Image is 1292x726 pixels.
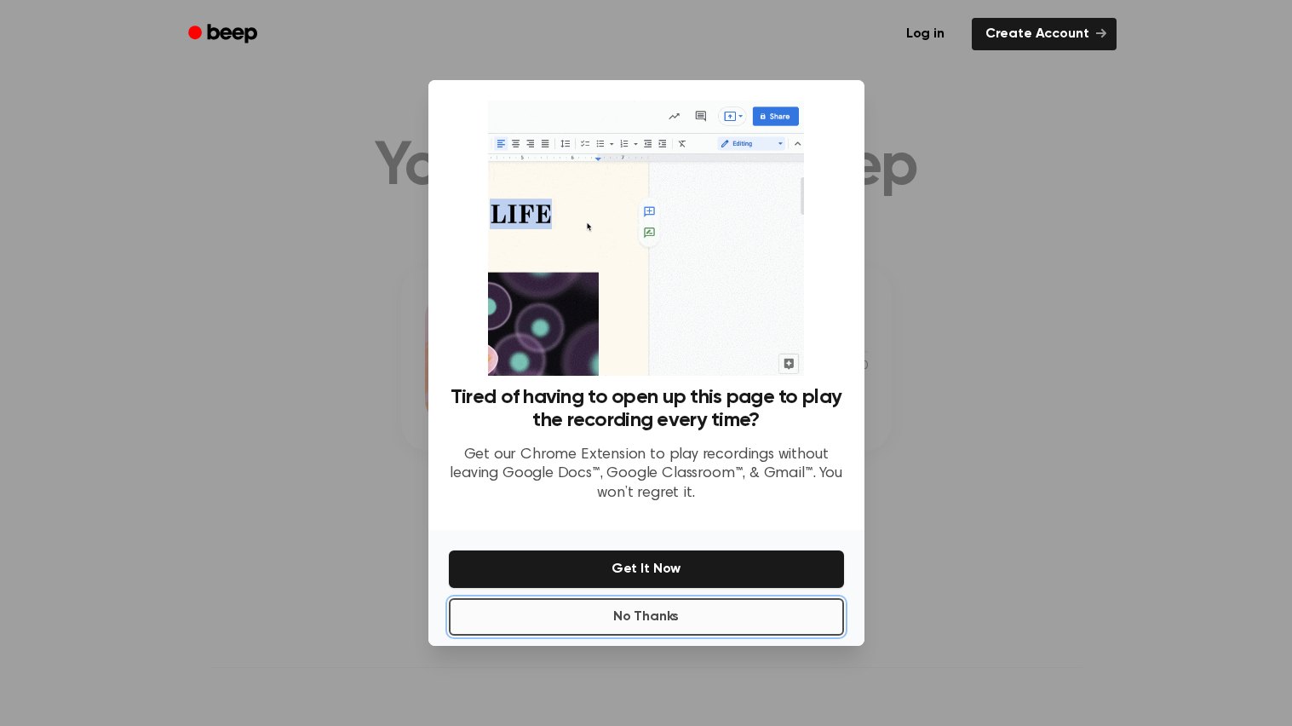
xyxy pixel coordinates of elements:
[176,18,273,51] a: Beep
[449,386,844,432] h3: Tired of having to open up this page to play the recording every time?
[449,598,844,636] button: No Thanks
[488,101,804,376] img: Beep extension in action
[449,550,844,588] button: Get It Now
[449,446,844,504] p: Get our Chrome Extension to play recordings without leaving Google Docs™, Google Classroom™, & Gm...
[889,14,962,54] a: Log in
[972,18,1117,50] a: Create Account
